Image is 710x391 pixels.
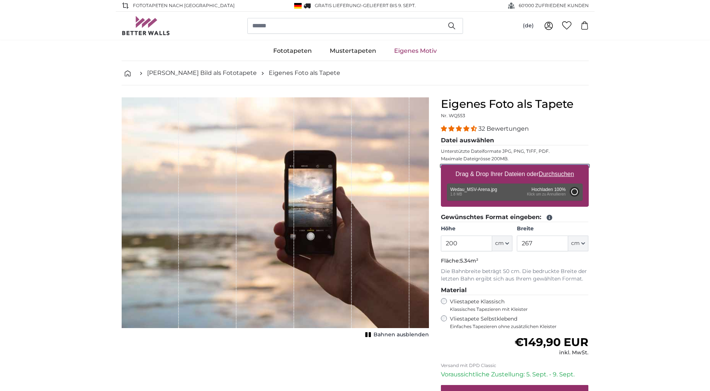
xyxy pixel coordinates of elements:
[363,330,429,340] button: Bahnen ausblenden
[568,236,588,251] button: cm
[515,335,588,349] span: €149,90 EUR
[441,97,589,111] h1: Eigenes Foto als Tapete
[122,97,429,340] div: 1 of 1
[495,240,504,247] span: cm
[385,41,446,61] a: Eigenes Motiv
[450,315,589,330] label: Vliestapete Selbstklebend
[441,370,589,379] p: Voraussichtliche Zustellung: 5. Sept. - 9. Sept.
[450,324,589,330] span: Einfaches Tapezieren ohne zusätzlichen Kleister
[122,16,170,35] img: Betterwalls
[315,3,361,8] span: GRATIS Lieferung!
[441,268,589,283] p: Die Bahnbreite beträgt 50 cm. Die bedruckte Breite der letzten Bahn ergibt sich aus Ihrem gewählt...
[492,236,512,251] button: cm
[374,331,429,339] span: Bahnen ausblenden
[450,298,582,312] label: Vliestapete Klassisch
[441,113,465,118] span: Nr. WQ553
[478,125,529,132] span: 32 Bewertungen
[571,240,580,247] span: cm
[452,167,577,182] label: Drag & Drop Ihrer Dateien oder
[361,3,416,8] span: -
[519,2,589,9] span: 60'000 ZUFRIEDENE KUNDEN
[460,257,478,264] span: 5.34m²
[517,225,588,233] label: Breite
[321,41,385,61] a: Mustertapeten
[441,286,589,295] legend: Material
[363,3,416,8] span: Geliefert bis 9. Sept.
[441,148,589,154] p: Unterstützte Dateiformate JPG, PNG, TIFF, PDF.
[147,69,257,78] a: [PERSON_NAME] Bild als Fototapete
[450,306,582,312] span: Klassisches Tapezieren mit Kleister
[441,213,589,222] legend: Gewünschtes Format eingeben:
[122,61,589,85] nav: breadcrumbs
[441,257,589,265] p: Fläche:
[269,69,340,78] a: Eigenes Foto als Tapete
[441,156,589,162] p: Maximale Dateigrösse 200MB.
[441,125,478,132] span: 4.31 stars
[294,3,302,9] img: Deutschland
[441,363,589,369] p: Versand mit DPD Classic
[515,349,588,357] div: inkl. MwSt.
[441,225,512,233] label: Höhe
[517,19,540,33] button: (de)
[539,171,574,177] u: Durchsuchen
[133,2,235,9] span: Fototapeten nach [GEOGRAPHIC_DATA]
[264,41,321,61] a: Fototapeten
[441,136,589,145] legend: Datei auswählen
